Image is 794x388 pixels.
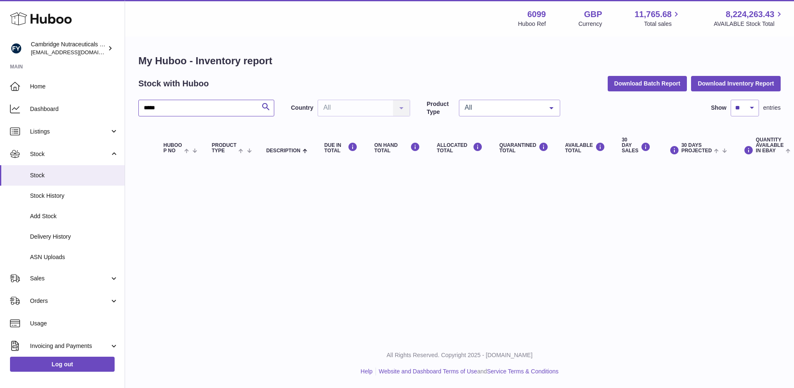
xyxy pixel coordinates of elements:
span: Delivery History [30,233,118,241]
label: Product Type [427,100,455,116]
li: and [376,368,559,375]
label: Show [711,104,726,112]
span: Stock [30,171,118,179]
span: Stock [30,150,110,158]
span: AVAILABLE Stock Total [714,20,784,28]
div: ALLOCATED Total [437,142,483,154]
div: ON HAND Total [374,142,420,154]
span: Quantity Available in eBay [756,137,784,154]
span: ASN Uploads [30,253,118,261]
div: 30 DAY SALES [622,137,651,154]
button: Download Batch Report [608,76,687,91]
a: Service Terms & Conditions [487,368,559,375]
strong: 6099 [527,9,546,20]
h2: Stock with Huboo [138,78,209,89]
span: Description [266,148,301,154]
span: 8,224,263.43 [726,9,774,20]
span: Orders [30,297,110,305]
div: Cambridge Nutraceuticals Ltd [31,40,106,56]
span: 11,765.68 [634,9,671,20]
span: Usage [30,320,118,328]
button: Download Inventory Report [691,76,781,91]
a: Website and Dashboard Terms of Use [379,368,477,375]
span: Total sales [644,20,681,28]
div: Huboo Ref [518,20,546,28]
a: 8,224,263.43 AVAILABLE Stock Total [714,9,784,28]
span: 30 DAYS PROJECTED [681,143,712,154]
span: Dashboard [30,105,118,113]
span: Product Type [212,143,236,154]
span: Listings [30,128,110,136]
span: Sales [30,275,110,282]
div: QUARANTINED Total [499,142,549,154]
div: AVAILABLE Total [565,142,605,154]
span: Stock History [30,192,118,200]
div: Currency [579,20,602,28]
span: Huboo P no [163,143,182,154]
p: All Rights Reserved. Copyright 2025 - [DOMAIN_NAME] [132,351,787,359]
a: Help [361,368,373,375]
span: All [463,103,543,112]
img: huboo@camnutra.com [10,42,23,55]
label: Country [291,104,313,112]
a: Log out [10,357,115,372]
strong: GBP [584,9,602,20]
span: Add Stock [30,212,118,220]
span: entries [763,104,781,112]
span: Home [30,83,118,91]
span: Invoicing and Payments [30,342,110,350]
span: [EMAIL_ADDRESS][DOMAIN_NAME] [31,49,123,55]
h1: My Huboo - Inventory report [138,54,781,68]
div: DUE IN TOTAL [324,142,358,154]
a: 11,765.68 Total sales [634,9,681,28]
